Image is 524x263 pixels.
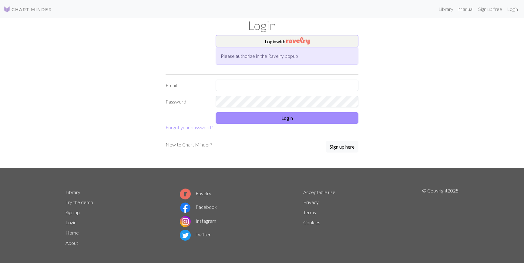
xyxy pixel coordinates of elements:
a: Ravelry [180,190,211,196]
img: Twitter logo [180,230,191,241]
a: Cookies [303,219,320,225]
img: Ravelry [286,37,310,44]
a: Sign up free [476,3,505,15]
img: Logo [4,6,52,13]
button: Loginwith [216,35,358,47]
a: Forgot your password? [166,124,213,130]
a: Twitter [180,232,211,237]
a: About [65,240,78,246]
button: Login [216,112,358,124]
img: Facebook logo [180,202,191,213]
img: Ravelry logo [180,189,191,199]
a: Facebook [180,204,217,210]
a: Home [65,230,79,235]
a: Instagram [180,218,216,224]
button: Sign up here [326,141,358,153]
a: Library [436,3,456,15]
img: Instagram logo [180,216,191,227]
a: Try the demo [65,199,93,205]
a: Manual [456,3,476,15]
a: Library [65,189,80,195]
div: Please authorize in the Ravelry popup [216,47,358,65]
p: © Copyright 2025 [422,187,458,248]
h1: Login [62,18,462,33]
a: Privacy [303,199,319,205]
label: Email [162,80,212,91]
a: Login [65,219,76,225]
label: Password [162,96,212,107]
p: New to Chart Minder? [166,141,212,148]
a: Login [505,3,520,15]
a: Sign up [65,209,80,215]
a: Acceptable use [303,189,335,195]
a: Terms [303,209,316,215]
